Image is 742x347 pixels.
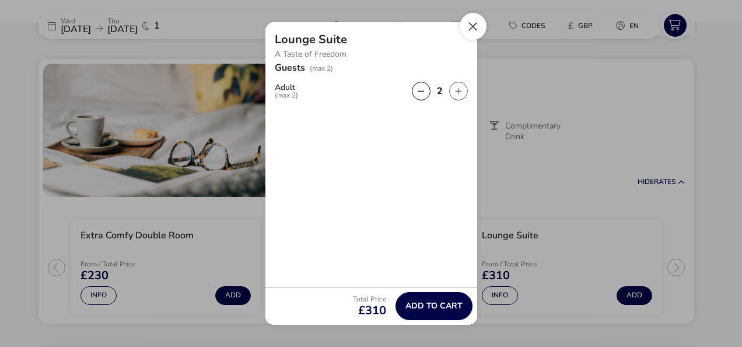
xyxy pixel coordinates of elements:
button: Add to cart [395,292,473,320]
span: £310 [353,305,386,317]
button: Close [460,13,487,40]
span: Add to cart [405,301,463,310]
h2: Guests [275,61,305,88]
label: Adult [275,84,307,99]
h2: Lounge Suite [275,32,347,47]
p: A Taste of Freedom [275,46,468,63]
span: (max 2) [310,64,333,73]
p: Total Price [353,296,386,303]
span: (max 2) [275,92,298,99]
